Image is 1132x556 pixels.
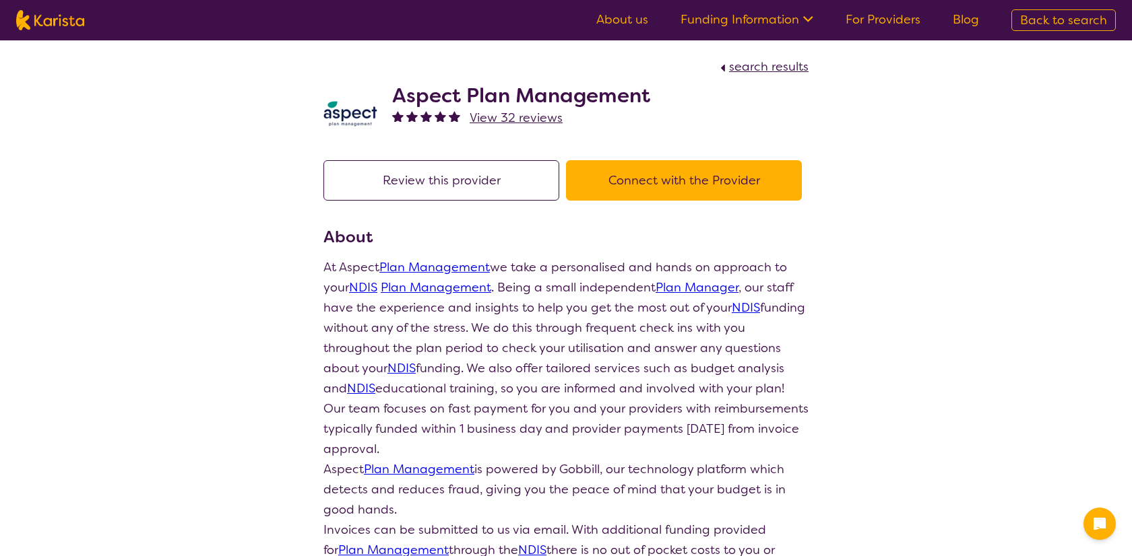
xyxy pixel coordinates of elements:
[392,83,650,108] h2: Aspect Plan Management
[323,459,809,520] p: Aspect is powered by Gobbill, our technology platform which detects and reduces fraud, giving you...
[420,110,432,122] img: fullstar
[387,360,416,376] a: NDIS
[323,87,377,141] img: lkb8hqptqmnl8bp1urdw.png
[435,110,446,122] img: fullstar
[953,11,979,28] a: Blog
[729,59,809,75] span: search results
[349,279,377,296] a: NDIS
[1011,9,1116,31] a: Back to search
[364,461,474,477] a: Plan Management
[379,259,490,275] a: Plan Management
[470,110,563,126] span: View 32 reviews
[1020,12,1107,28] span: Back to search
[449,110,460,122] img: fullstar
[392,110,404,122] img: fullstar
[596,11,648,28] a: About us
[381,279,491,296] a: Plan Management
[323,160,559,201] button: Review this provider
[347,380,375,396] a: NDIS
[566,172,809,188] a: Connect with the Provider
[323,257,809,398] p: At Aspect we take a personalised and hands on approach to your . Being a small independent , our ...
[406,110,418,122] img: fullstar
[323,225,809,249] h3: About
[470,108,563,128] a: View 32 reviews
[323,172,566,188] a: Review this provider
[681,11,813,28] a: Funding Information
[846,11,920,28] a: For Providers
[566,160,802,201] button: Connect with the Provider
[656,279,738,296] a: Plan Manager
[16,10,84,30] img: Karista logo
[717,59,809,75] a: search results
[732,300,760,316] a: NDIS
[323,398,809,459] p: Our team focuses on fast payment for you and your providers with reimbursements typically funded ...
